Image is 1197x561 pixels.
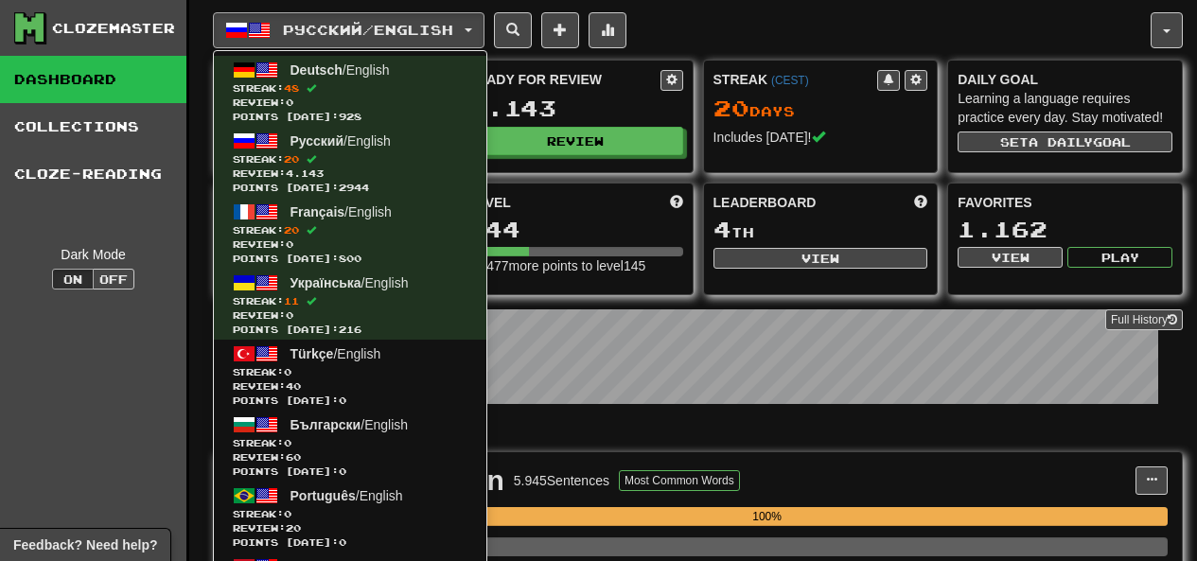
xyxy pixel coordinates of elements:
[290,133,344,149] span: Русский
[233,237,467,252] span: Review: 0
[233,465,467,479] span: Points [DATE]: 0
[284,366,291,377] span: 0
[290,62,343,78] span: Deutsch
[290,275,409,290] span: / English
[13,535,157,554] span: Open feedback widget
[233,181,467,195] span: Points [DATE]: 2944
[233,294,467,308] span: Streak:
[290,275,361,290] span: Українська
[290,417,409,432] span: / English
[284,295,299,307] span: 11
[233,436,467,450] span: Streak:
[713,95,749,121] span: 20
[233,96,467,110] span: Review: 0
[1105,309,1183,330] a: Full History
[514,471,609,490] div: 5.945 Sentences
[290,417,361,432] span: Български
[670,193,683,212] span: Score more points to level up
[233,521,467,535] span: Review: 20
[494,12,532,48] button: Search sentences
[233,252,467,266] span: Points [DATE]: 800
[213,423,1183,442] p: In Progress
[214,269,486,340] a: Українська/EnglishStreak:11 Review:0Points [DATE]:216
[958,89,1172,127] div: Learning a language requires practice every day. Stay motivated!
[914,193,927,212] span: This week in points, UTC
[284,82,299,94] span: 48
[284,508,291,519] span: 0
[290,62,390,78] span: / English
[468,70,660,89] div: Ready for Review
[468,256,683,275] div: 16.477 more points to level 145
[52,19,175,38] div: Clozemaster
[619,470,740,491] button: Most Common Words
[958,247,1063,268] button: View
[52,269,94,289] button: On
[284,153,299,165] span: 20
[713,193,817,212] span: Leaderboard
[468,193,511,212] span: Level
[713,216,731,242] span: 4
[233,365,467,379] span: Streak:
[233,81,467,96] span: Streak:
[290,488,403,503] span: / English
[233,110,467,124] span: Points [DATE]: 928
[233,394,467,408] span: Points [DATE]: 0
[1067,247,1172,268] button: Play
[713,218,928,242] div: th
[233,535,467,550] span: Points [DATE]: 0
[1029,135,1093,149] span: a daily
[713,128,928,147] div: Includes [DATE]!
[958,70,1172,89] div: Daily Goal
[290,346,381,361] span: / English
[468,127,683,155] button: Review
[233,152,467,167] span: Streak:
[468,218,683,241] div: 144
[290,204,392,219] span: / English
[233,450,467,465] span: Review: 60
[213,12,484,48] button: Русский/English
[233,507,467,521] span: Streak:
[468,96,683,120] div: 4.143
[214,198,486,269] a: Français/EnglishStreak:20 Review:0Points [DATE]:800
[290,133,391,149] span: / English
[713,248,928,269] button: View
[713,96,928,121] div: Day s
[541,12,579,48] button: Add sentence to collection
[93,269,134,289] button: Off
[958,193,1172,212] div: Favorites
[283,22,453,38] span: Русский / English
[214,56,486,127] a: Deutsch/EnglishStreak:48 Review:0Points [DATE]:928
[290,204,345,219] span: Français
[958,218,1172,241] div: 1.162
[366,507,1168,526] div: 100%
[589,12,626,48] button: More stats
[233,308,467,323] span: Review: 0
[233,323,467,337] span: Points [DATE]: 216
[713,70,878,89] div: Streak
[214,411,486,482] a: Български/EnglishStreak:0 Review:60Points [DATE]:0
[290,488,356,503] span: Português
[284,437,291,448] span: 0
[14,245,172,264] div: Dark Mode
[214,127,486,198] a: Русский/EnglishStreak:20 Review:4.143Points [DATE]:2944
[233,223,467,237] span: Streak:
[214,340,486,411] a: Türkçe/EnglishStreak:0 Review:40Points [DATE]:0
[284,224,299,236] span: 20
[958,131,1172,152] button: Seta dailygoal
[214,482,486,552] a: Português/EnglishStreak:0 Review:20Points [DATE]:0
[771,74,809,87] a: (CEST)
[290,346,334,361] span: Türkçe
[233,167,467,181] span: Review: 4.143
[233,379,467,394] span: Review: 40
